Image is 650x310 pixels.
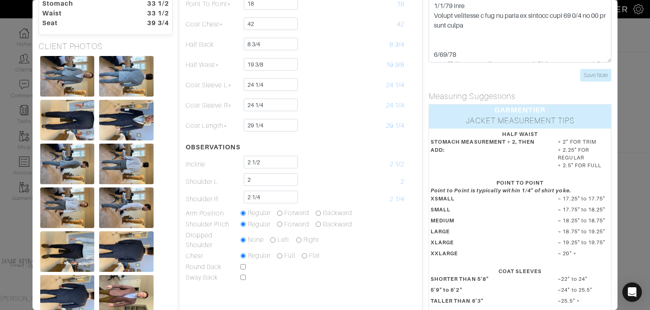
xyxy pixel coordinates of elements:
[401,178,404,185] span: 2
[185,208,240,219] td: Arm Position
[397,21,404,28] span: 42
[185,136,240,155] th: OBSERVATIONS
[185,230,240,250] td: Dropped Shoulder
[185,155,240,173] td: Incline
[309,251,320,260] label: Flat
[431,179,609,187] div: POINT TO POINT
[425,297,552,308] dt: TALLER THAN 6'3"
[552,206,615,213] dd: ~ 17.75" to 18.25"
[425,228,552,239] dt: LARGE
[185,262,240,272] td: Round Back
[429,91,611,101] h5: Measuring Suggestions
[99,100,153,140] img: iiKsnLkwbd15K7C8psvFdYXk
[552,297,615,305] dd: ~25.5" +
[129,9,175,18] dt: 33 1/2
[185,75,240,95] td: Coat Sleeve L*
[185,34,240,55] td: Half Back
[425,138,552,172] dt: STOMACH MEASUREMENT ÷ 2, THEN ADD:
[40,187,94,228] img: sqbBfXPUKQcDLHmkRES1YrZY
[185,55,240,75] td: Half Waist*
[552,217,615,224] dd: ~ 18.25" to 18.75"
[552,250,615,257] dd: ~ 20" +
[99,56,153,97] img: tyH2gJ6mQwY2j7EZUzk32gof
[40,100,94,140] img: P4gXwjo4Tw1aLobJiysVALF8
[386,82,404,89] span: 24 1/4
[248,208,271,218] label: Regular
[386,61,404,69] span: 19 3/8
[622,282,642,302] div: Open Intercom Messenger
[185,219,240,230] td: Shoulder Pitch
[386,122,404,129] span: 29 1/4
[185,272,240,283] td: Sway Back
[303,235,319,245] label: Right
[425,239,552,250] dt: XLARGE
[429,115,611,129] div: JACKET MEASUREMENT TIPS
[40,56,94,97] img: EqwdN2LizCURCp8f7RSfzSo7
[284,208,309,218] label: Forward
[386,102,404,109] span: 24 1/4
[40,231,94,272] img: YaKW78E4ff5pwiaR7ismRaWC
[323,208,352,218] label: Backward
[425,275,552,286] dt: SHORTER THAN 5'8"
[390,41,404,48] span: 8 3/4
[429,105,611,115] div: GARMENTIER
[185,95,240,116] td: Coat Sleeve R*
[185,116,240,136] td: Coat Length*
[580,69,611,82] input: Save Note
[277,235,289,245] label: Left
[185,173,240,190] td: Shoulder L
[425,217,552,228] dt: MEDIUM
[40,144,94,184] img: VpusukBiP4YVMWzCc1gugnC6
[425,286,552,297] dt: 5'9" to 6'2"
[397,0,404,8] span: 18
[185,190,240,208] td: Shoulder R
[425,206,552,217] dt: SMALL
[99,231,153,272] img: jTDkGaqSczMnGhBkk4KG7K8f
[185,14,240,34] td: Coat Chest*
[552,239,615,246] dd: ~ 19.25" to 19.75"
[431,130,609,138] div: HALF WAIST
[39,41,173,51] h5: CLIENT PHOTOS
[248,235,264,245] label: None
[431,187,571,194] em: Point to Point is typically within 1/4" of shirt yoke.
[390,161,404,168] span: 2 1/2
[248,251,271,260] label: Regular
[552,138,615,169] dd: + 2" FOR TRIM + 2.25" FOR REGULAR + 2.5" FOR FULL
[36,9,129,18] dt: Waist
[425,195,552,206] dt: XSMALL
[552,275,615,283] dd: ~22" to 24"
[99,144,153,184] img: egGAvknjWTs2jR9ub7prYp3r
[185,250,240,262] td: Chest
[390,196,404,203] span: 2 1/4
[129,18,175,28] dt: 39 3/4
[552,286,615,294] dd: ~24" to 25.5"
[431,267,609,275] div: COAT SLEEVES
[323,220,352,229] label: Backward
[552,195,615,202] dd: ~ 17.25" to 17.75"
[425,250,552,260] dt: XXLARGE
[284,251,295,260] label: Full
[99,187,153,228] img: LjWCcCHchnM5KHC1oTqFT3Sc
[36,18,129,28] dt: Seat
[248,220,271,229] label: Regular
[284,220,309,229] label: Forward
[552,228,615,235] dd: ~ 18.75" to 19.25"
